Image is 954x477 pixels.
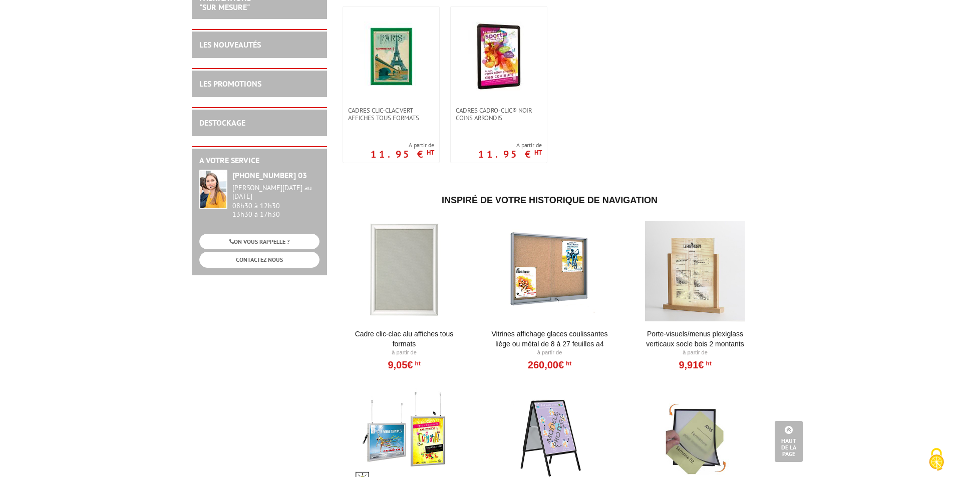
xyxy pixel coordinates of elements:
span: A partir de [371,141,434,149]
div: 08h30 à 12h30 13h30 à 17h30 [232,184,320,218]
a: Cadres clic-clac vert affiches tous formats [343,107,439,122]
a: Cadres Cadro-Clic® Noir coins arrondis [451,107,547,122]
a: LES PROMOTIONS [199,79,261,89]
a: Haut de la page [775,421,803,462]
p: À partir de [343,349,466,357]
span: A partir de [478,141,542,149]
sup: HT [413,360,420,367]
img: Cadres Cadro-Clic® Noir coins arrondis [464,22,534,92]
strong: [PHONE_NUMBER] 03 [232,170,307,180]
a: DESTOCKAGE [199,118,245,128]
a: Cadre Clic-Clac Alu affiches tous formats [343,329,466,349]
img: widget-service.jpg [199,170,227,209]
img: Cookies (fenêtre modale) [924,447,949,472]
span: Inspiré de votre historique de navigation [442,195,658,205]
sup: HT [704,360,711,367]
div: [PERSON_NAME][DATE] au [DATE] [232,184,320,201]
p: 11.95 € [371,151,434,157]
a: Porte-Visuels/Menus Plexiglass Verticaux Socle Bois 2 Montants [633,329,757,349]
span: Cadres Cadro-Clic® Noir coins arrondis [456,107,542,122]
a: 9,91€HT [679,362,711,368]
span: Cadres clic-clac vert affiches tous formats [348,107,434,122]
p: À partir de [488,349,611,357]
sup: HT [427,148,434,157]
p: 11.95 € [478,151,542,157]
a: 9,05€HT [388,362,420,368]
a: 260,00€HT [528,362,571,368]
a: ON VOUS RAPPELLE ? [199,234,320,249]
h2: A votre service [199,156,320,165]
button: Cookies (fenêtre modale) [919,443,954,477]
img: Cadres clic-clac vert affiches tous formats [356,22,426,92]
a: CONTACTEZ-NOUS [199,252,320,267]
sup: HT [564,360,571,367]
a: LES NOUVEAUTÉS [199,40,261,50]
sup: HT [534,148,542,157]
a: Vitrines affichage glaces coulissantes liège ou métal de 8 à 27 feuilles A4 [488,329,611,349]
p: À partir de [633,349,757,357]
